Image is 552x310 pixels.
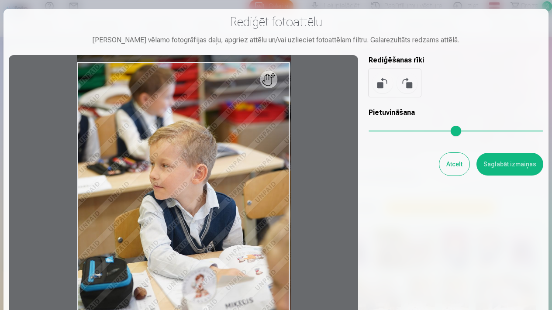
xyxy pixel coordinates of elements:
[369,55,543,65] h5: Rediģēšanas rīki
[439,153,469,176] button: Atcelt
[476,153,543,176] button: Saglabāt izmaiņas
[9,35,543,45] div: [PERSON_NAME] vēlamo fotogrāfijas daļu, apgriez attēlu un/vai uzlieciet fotoattēlam filtru. Galar...
[369,107,543,118] h5: Pietuvināšana
[9,14,543,30] h3: Rediģēt fotoattēlu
